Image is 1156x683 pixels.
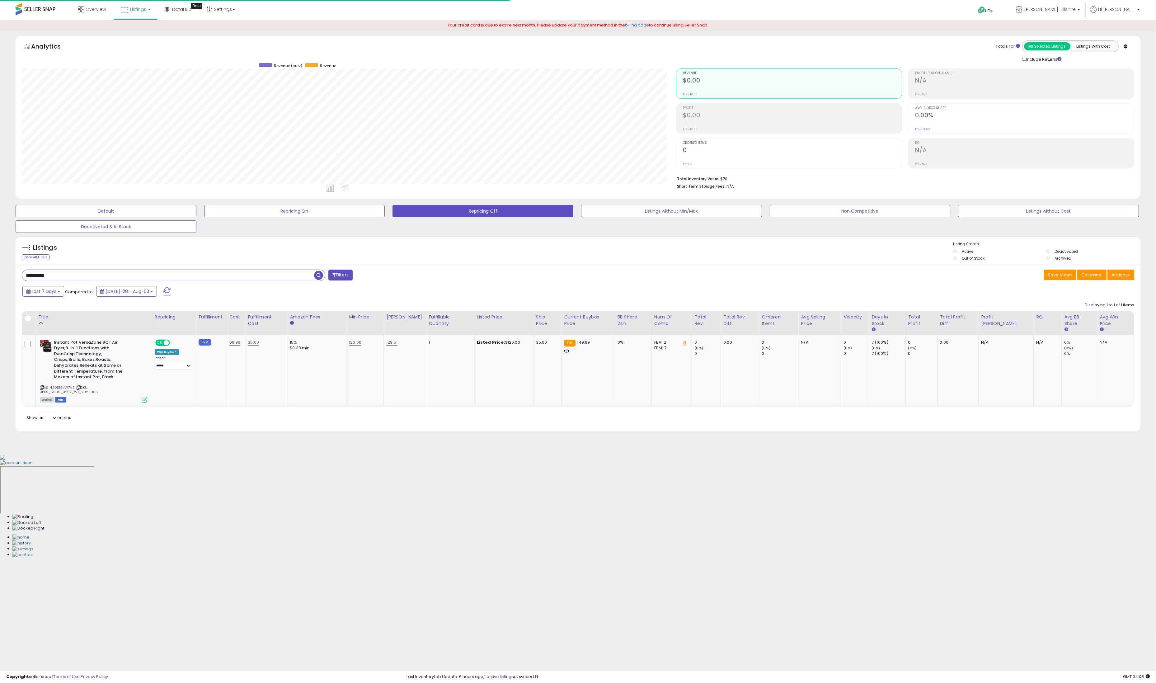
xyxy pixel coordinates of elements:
[726,183,734,189] span: N/A
[392,205,573,217] button: Repricing Off
[349,314,381,320] div: Min Price
[915,72,1134,75] span: Profit [PERSON_NAME]
[536,340,557,345] div: 35.00
[953,241,1140,247] p: Listing States:
[38,314,149,320] div: Title
[429,314,472,327] div: Fulfillable Quantity
[12,535,30,540] img: Home
[40,340,52,352] img: 51T0uim0mPL._SL40_.jpg
[683,141,902,145] span: Ordered Items
[106,288,149,294] span: [DATE]-28 - Aug-03
[872,346,880,351] small: (0%)
[191,3,202,9] div: Tooltip anchor
[723,314,756,327] div: Total Rev. Diff.
[16,205,196,217] button: Default
[973,2,1006,20] a: Help
[915,141,1134,145] span: ROI
[872,340,905,345] div: 7 (100%)
[915,112,1134,120] h2: 0.00%
[683,106,902,110] span: Profit
[683,162,692,166] small: Prev: 0
[204,205,385,217] button: Repricing On
[762,340,798,345] div: 0
[96,286,157,297] button: [DATE]-28 - Aug-03
[229,314,243,320] div: Cost
[1017,55,1069,63] div: Include Returns
[290,345,341,351] div: $0.30 min
[40,385,99,394] span: | SKU: 3PKS_6999_3252_WT_20250612
[694,340,721,345] div: 0
[248,314,284,327] div: Fulfillment Cost
[996,44,1020,49] div: Totals For
[1081,272,1101,278] span: Columns
[54,340,129,382] b: Instant Pot VersaZone 9QT Air Fryer,8-in-1 Functions with EvenCrisp Technology, Crisps,Broils, Ba...
[1100,340,1129,345] div: N/A
[349,339,361,346] a: 120.00
[40,397,54,403] span: All listings currently available for purchase on Amazon
[248,339,259,346] a: 35.00
[908,346,917,351] small: (0%)
[65,289,94,295] span: Compared to:
[16,220,196,233] button: Deactivated & In Stock
[618,314,649,327] div: BB Share 24h.
[981,314,1031,327] div: Profit [PERSON_NAME]
[26,415,71,421] span: Show: entries
[801,314,838,327] div: Avg Selling Price
[683,92,698,96] small: Prev: $0.00
[654,314,689,327] div: Num of Comp.
[908,314,935,327] div: Total Profit
[1090,6,1140,20] a: Hi [PERSON_NAME]
[31,42,73,52] h5: Analytics
[169,340,179,345] span: OFF
[1055,249,1078,254] label: Deactivated
[290,314,344,320] div: Amazon Fees
[328,270,353,280] button: Filters
[477,340,529,345] div: $120.00
[564,314,612,327] div: Current Buybox Price
[915,147,1134,155] h2: N/A
[172,6,192,12] span: DataHub
[290,340,341,345] div: 15%
[577,339,590,345] span: 149.99
[872,351,905,356] div: 7 (100%)
[155,356,191,370] div: Preset:
[915,162,927,166] small: Prev: N/A
[477,314,531,320] div: Listed Price
[762,351,798,356] div: 0
[962,249,973,254] label: Active
[448,22,708,28] span: Your credit card is due to expire next month. Please update your payment method in the to continu...
[1100,327,1103,332] small: Avg Win Price.
[1098,6,1135,12] span: Hi [PERSON_NAME]
[985,8,994,13] span: Help
[12,514,33,520] img: Floating
[429,340,469,345] div: 1
[564,340,576,346] small: FBA
[1064,314,1094,327] div: Avg BB Share
[844,346,852,351] small: (0%)
[962,256,984,261] label: Out of Stock
[872,314,903,327] div: Days In Stock
[762,346,770,351] small: (0%)
[156,340,164,345] span: ON
[625,22,649,28] a: billing page
[1077,270,1107,280] button: Columns
[22,286,64,297] button: Last 7 Days
[12,520,41,526] img: Docked Left
[683,77,902,85] h2: $0.00
[683,147,902,155] h2: 0
[1070,42,1116,50] button: Listings With Cost
[12,546,33,552] img: Settings
[199,339,211,346] small: FBM
[915,106,1134,110] span: Avg. Buybox Share
[155,349,179,355] div: Win BuyBox *
[40,340,147,402] div: ASIN:
[844,340,869,345] div: 0
[22,254,49,260] div: Clear All Filters
[1036,340,1057,345] div: N/A
[1024,6,1076,12] span: [PERSON_NAME] Hillshire
[1064,340,1097,345] div: 0%
[12,540,31,546] img: History
[229,339,241,346] a: 69.99
[694,351,721,356] div: 0
[1055,256,1071,261] label: Archived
